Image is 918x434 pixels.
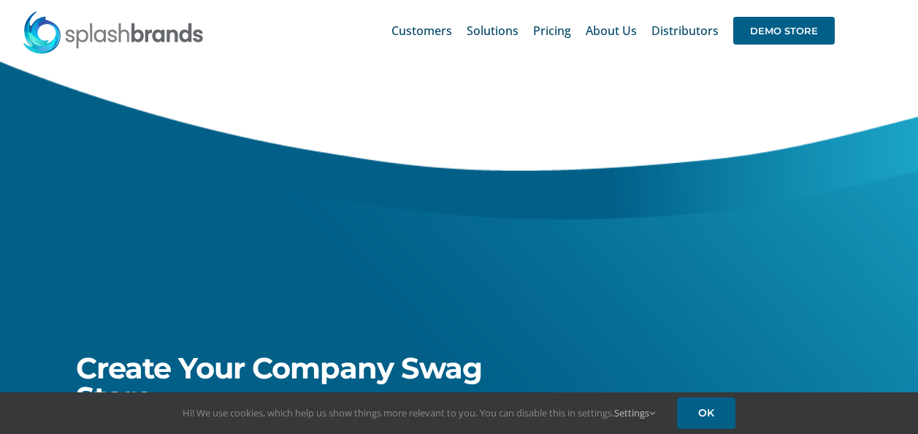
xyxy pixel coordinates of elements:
img: SplashBrands.com Logo [22,10,204,54]
span: Hi! We use cookies, which help us show things more relevant to you. You can disable this in setti... [183,406,655,419]
a: OK [677,397,735,429]
span: Solutions [467,25,519,37]
a: Settings [614,406,655,419]
a: DEMO STORE [733,7,835,54]
span: Customers [391,25,452,37]
a: Distributors [651,7,719,54]
span: Create Your Company Swag Store [76,350,482,415]
span: DEMO STORE [733,17,835,45]
a: Customers [391,7,452,54]
span: About Us [586,25,637,37]
a: Pricing [533,7,571,54]
nav: Main Menu [391,7,835,54]
span: Distributors [651,25,719,37]
span: Pricing [533,25,571,37]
